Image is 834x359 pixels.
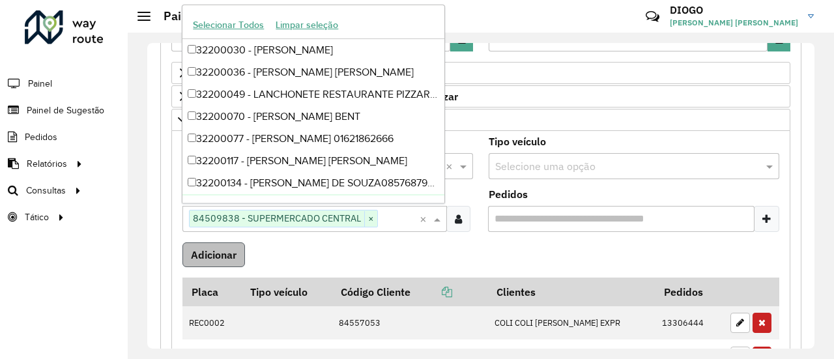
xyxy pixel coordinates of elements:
[182,306,242,339] td: REC0002
[489,186,528,202] label: Pedidos
[270,15,344,35] button: Limpar seleção
[171,62,790,84] a: Priorizar Cliente - Não podem ficar no buffer
[410,285,452,298] a: Copiar
[25,210,49,224] span: Tático
[151,9,349,23] h2: Painel de Sugestão - Criar registro
[182,172,444,194] div: 32200134 - [PERSON_NAME] DE SOUZA08576879646
[489,134,546,149] label: Tipo veículo
[487,306,655,339] td: COLI COLI [PERSON_NAME] EXPR
[190,210,364,226] span: 84509838 - SUPERMERCADO CENTRAL
[655,278,723,306] th: Pedidos
[171,109,790,131] a: Cliente para Recarga
[25,130,57,144] span: Pedidos
[182,83,444,106] div: 32200049 - LANCHONETE RESTAURANTE PIZZARIA COQUINHO
[639,3,667,31] a: Contato Rápido
[420,211,431,227] span: Clear all
[182,106,444,128] div: 32200070 - [PERSON_NAME] BENT
[26,184,66,197] span: Consultas
[182,242,245,267] button: Adicionar
[182,5,445,203] ng-dropdown-panel: Options list
[171,85,790,108] a: Preservar Cliente - Devem ficar no buffer, não roteirizar
[670,4,798,16] h3: DIOGO
[242,278,332,306] th: Tipo veículo
[182,61,444,83] div: 32200036 - [PERSON_NAME] [PERSON_NAME]
[182,278,242,306] th: Placa
[655,306,723,339] td: 13306444
[332,306,488,339] td: 84557053
[446,158,457,174] span: Clear all
[670,17,798,29] span: [PERSON_NAME] [PERSON_NAME]
[182,128,444,150] div: 32200077 - [PERSON_NAME] 01621862666
[182,39,444,61] div: 32200030 - [PERSON_NAME]
[27,157,67,171] span: Relatórios
[27,104,104,117] span: Painel de Sugestão
[487,278,655,306] th: Clientes
[364,211,377,227] span: ×
[332,278,488,306] th: Código Cliente
[182,194,444,216] div: 32200200 - [PERSON_NAME]
[28,77,52,91] span: Painel
[187,15,270,35] button: Selecionar Todos
[182,150,444,172] div: 32200117 - [PERSON_NAME] [PERSON_NAME]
